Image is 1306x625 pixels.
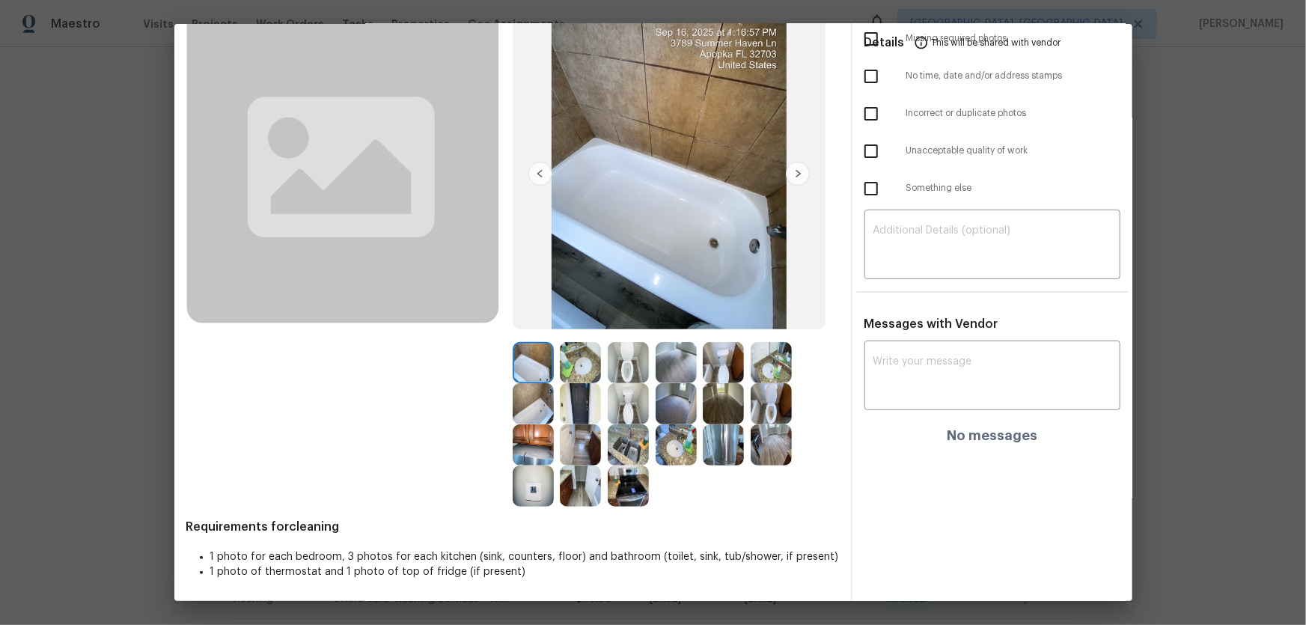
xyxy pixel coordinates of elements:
img: right-chevron-button-url [786,162,810,186]
div: Incorrect or duplicate photos [852,95,1132,132]
span: Something else [906,182,1120,195]
img: left-chevron-button-url [528,162,552,186]
span: Unacceptable quality of work [906,144,1120,157]
div: Something else [852,170,1132,207]
li: 1 photo for each bedroom, 3 photos for each kitchen (sink, counters, floor) and bathroom (toilet,... [210,549,839,564]
h4: No messages [947,428,1037,443]
span: Requirements for cleaning [186,519,839,534]
li: 1 photo of thermostat and 1 photo of top of fridge (if present) [210,564,839,579]
span: Incorrect or duplicate photos [906,107,1120,120]
span: No time, date and/or address stamps [906,70,1120,82]
div: Unacceptable quality of work [852,132,1132,170]
span: This will be shared with vendor [932,24,1061,60]
span: Messages with Vendor [864,318,998,330]
div: No time, date and/or address stamps [852,58,1132,95]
